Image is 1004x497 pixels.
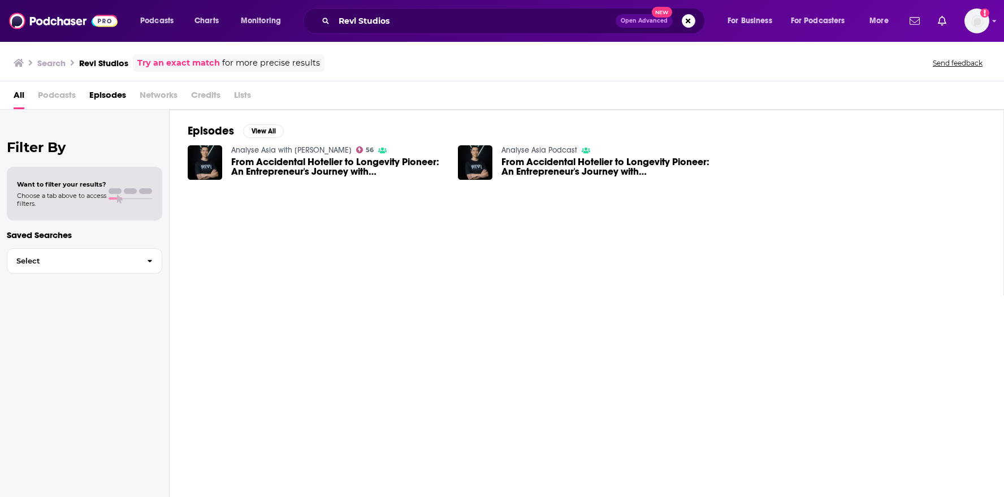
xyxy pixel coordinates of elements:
[233,12,296,30] button: open menu
[314,8,716,34] div: Search podcasts, credits, & more...
[7,139,162,155] h2: Filter By
[728,13,772,29] span: For Business
[188,124,284,138] a: EpisodesView All
[231,145,352,155] a: Analyse Asia with Bernard Leong
[37,58,66,68] h3: Search
[234,86,251,109] span: Lists
[187,12,226,30] a: Charts
[243,124,284,138] button: View All
[791,13,845,29] span: For Podcasters
[17,180,106,188] span: Want to filter your results?
[194,13,219,29] span: Charts
[980,8,989,18] svg: Add a profile image
[366,148,374,153] span: 56
[784,12,862,30] button: open menu
[616,14,673,28] button: Open AdvancedNew
[140,13,174,29] span: Podcasts
[964,8,989,33] span: Logged in as KatieC
[188,124,234,138] h2: Episodes
[140,86,178,109] span: Networks
[501,157,715,176] a: From Accidental Hotelier to Longevity Pioneer: An Entrepreneur's Journey with Allen Law
[720,12,786,30] button: open menu
[652,7,672,18] span: New
[79,58,128,68] h3: Revl Studios
[7,257,138,265] span: Select
[869,13,889,29] span: More
[501,157,715,176] span: From Accidental Hotelier to Longevity Pioneer: An Entrepreneur's Journey with [PERSON_NAME]
[191,86,220,109] span: Credits
[89,86,126,109] a: Episodes
[862,12,903,30] button: open menu
[241,13,281,29] span: Monitoring
[17,192,106,208] span: Choose a tab above to access filters.
[964,8,989,33] img: User Profile
[14,86,24,109] a: All
[929,58,986,68] button: Send feedback
[7,248,162,274] button: Select
[501,145,577,155] a: Analyse Asia Podcast
[9,10,118,32] img: Podchaser - Follow, Share and Rate Podcasts
[905,11,924,31] a: Show notifications dropdown
[231,157,445,176] a: From Accidental Hotelier to Longevity Pioneer: An Entrepreneur's Journey with Allen Law
[964,8,989,33] button: Show profile menu
[188,145,222,180] img: From Accidental Hotelier to Longevity Pioneer: An Entrepreneur's Journey with Allen Law
[621,18,668,24] span: Open Advanced
[933,11,951,31] a: Show notifications dropdown
[132,12,188,30] button: open menu
[222,57,320,70] span: for more precise results
[458,145,492,180] img: From Accidental Hotelier to Longevity Pioneer: An Entrepreneur's Journey with Allen Law
[137,57,220,70] a: Try an exact match
[356,146,374,153] a: 56
[7,230,162,240] p: Saved Searches
[38,86,76,109] span: Podcasts
[231,157,445,176] span: From Accidental Hotelier to Longevity Pioneer: An Entrepreneur's Journey with [PERSON_NAME]
[334,12,616,30] input: Search podcasts, credits, & more...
